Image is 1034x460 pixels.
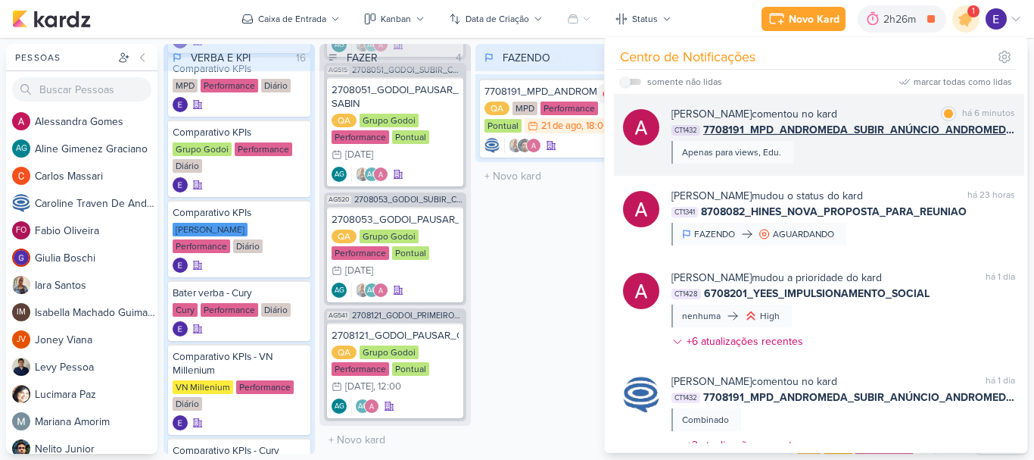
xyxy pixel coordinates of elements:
img: Nelito Junior [12,440,30,458]
div: QA [484,102,509,115]
div: mudou o status do kard [671,188,863,204]
div: M a r i a n a A m o r i m [35,414,157,430]
div: Criador(a): Eduardo Quaresma [173,97,188,112]
p: AG [335,171,344,179]
div: QA [332,346,357,359]
div: 16 [290,50,312,66]
div: Performance [540,102,598,115]
div: Performance [332,246,389,260]
b: [PERSON_NAME] [671,189,752,202]
p: JV [17,336,26,344]
div: 4 [450,50,468,66]
p: AG [335,287,344,295]
div: Colaboradores: Iara Santos, Aline Gimenez Graciano, Alessandra Gomes [351,283,388,298]
img: tracking [596,83,618,105]
img: Mariana Amorim [12,412,30,430]
div: Criador(a): Aline Gimenez Graciano [332,167,347,182]
div: J o n e y V i a n a [35,332,157,348]
div: Performance [235,142,292,156]
div: Criador(a): Eduardo Quaresma [173,177,188,192]
div: há 1 dia [986,270,1015,286]
img: Eduardo Quaresma [173,258,188,273]
img: Alessandra Gomes [623,191,659,227]
img: Caroline Traven De Andrade [484,138,500,153]
img: Alessandra Gomes [526,138,541,153]
div: AGUARDANDO [773,227,834,241]
div: Combinado [682,413,729,427]
div: C a r l o s M a s s a r i [35,168,157,184]
img: Alessandra Gomes [364,399,379,414]
input: Buscar Pessoas [12,77,151,102]
div: Aline Gimenez Graciano [364,283,379,298]
span: AG520 [327,196,351,204]
div: Colaboradores: Iara Santos, Aline Gimenez Graciano, Alessandra Gomes [351,167,388,182]
span: 2708121_GODOI_PRIMEIRO_LUGAR_ENEM_VITAL [352,311,463,320]
div: Grupo Godoi [360,114,419,127]
div: Colaboradores: Iara Santos, Nelito Junior, Alessandra Gomes [504,138,541,153]
div: Criador(a): Caroline Traven De Andrade [484,138,500,153]
p: IM [17,308,26,317]
img: Eduardo Quaresma [173,177,188,192]
span: CT1341 [671,207,698,217]
div: Criador(a): Aline Gimenez Graciano [332,399,347,414]
span: CT1432 [671,393,700,403]
img: Alessandra Gomes [373,283,388,298]
div: Performance [332,130,389,144]
div: , 18:00 [581,121,609,131]
p: AG [16,145,27,153]
div: Performance [201,303,258,317]
input: + Novo kard [322,429,468,451]
div: VN Millenium [173,380,233,394]
b: [PERSON_NAME] [671,375,752,388]
div: Diário [173,159,202,173]
div: N e l i t o J u n i o r [35,441,157,457]
div: Diário [173,397,202,411]
img: Nelito Junior [517,138,532,153]
span: AG541 [327,311,349,320]
div: Pontual [392,246,429,260]
img: Lucimara Paz [12,385,30,403]
div: Aline Gimenez Graciano [12,139,30,158]
div: mudou a prioridade do kard [671,270,882,286]
div: C a r o l i n e T r a v e n D e A n d r a d e [35,196,157,211]
img: Eduardo Quaresma [986,8,1007,30]
div: comentou no kard [671,106,837,122]
img: Giulia Boschi [12,249,30,267]
div: Comparativo KPIs - Cury [173,444,306,458]
div: A l e s s a n d r a G o m e s [35,114,157,130]
div: High [760,309,780,323]
img: kardz.app [12,10,91,28]
div: há 1 dia [986,374,1015,390]
img: Levy Pessoa [12,358,30,376]
img: Caroline Traven De Andrade [12,194,30,212]
div: Criador(a): Eduardo Quaresma [173,321,188,336]
div: Bater verba - Cury [173,286,306,300]
div: 2h26m [883,11,920,27]
div: Comparativo KPIs - VN Millenium [173,350,306,377]
img: Iara Santos [12,276,30,294]
div: MPD [512,102,537,115]
div: [PERSON_NAME] [173,223,248,236]
div: Diário [261,303,291,317]
img: Alessandra Gomes [12,112,30,130]
div: +6 atualizações recentes [687,333,806,349]
div: [DATE] [345,150,373,160]
img: Iara Santos [508,138,523,153]
div: QA [332,230,357,243]
p: AG [367,171,377,179]
div: L e v y P e s s o a [35,359,157,375]
div: marcar todas como lidas [914,75,1012,89]
div: Aline Gimenez Graciano [355,399,370,414]
div: Aline Gimenez Graciano [332,399,347,414]
div: Performance [173,239,230,253]
div: Colaboradores: Aline Gimenez Graciano, Alessandra Gomes [351,399,379,414]
div: MPD [173,79,198,92]
input: + Novo kard [478,165,624,187]
div: Pontual [392,362,429,376]
img: Eduardo Quaresma [173,321,188,336]
div: Joney Viana [12,330,30,349]
img: Iara Santos [355,167,370,182]
span: CT1428 [671,289,701,299]
div: QA [332,114,357,127]
div: I a r a S a n t o s [35,277,157,293]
